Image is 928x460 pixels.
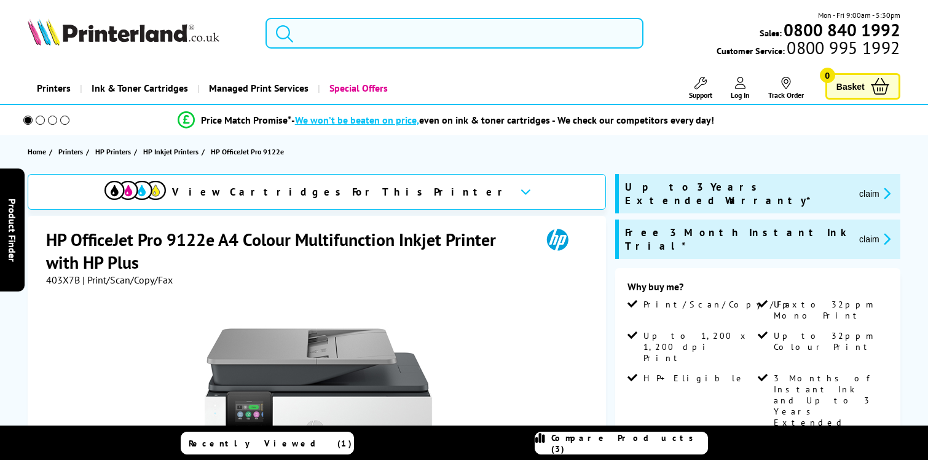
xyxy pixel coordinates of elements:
span: View Cartridges For This Printer [172,185,510,199]
span: Free 3 Month Instant Ink Trial* [625,226,849,253]
img: Printerland Logo [28,18,219,46]
span: Up to 1,200 x 1,200 dpi Print [643,330,755,363]
a: Ink & Toner Cartridges [80,73,197,104]
a: Special Offers [318,73,397,104]
span: HP Inkjet Printers [143,145,199,158]
span: Mon - Fri 9:00am - 5:30pm [818,9,900,21]
a: Printers [28,73,80,104]
a: HP OfficeJet Pro 9122e [211,145,287,158]
span: Ink & Toner Cartridges [92,73,188,104]
a: Recently Viewed (1) [181,432,354,454]
li: modal_Promise [6,109,885,131]
span: | Print/Scan/Copy/Fax [82,274,173,286]
img: HP [529,228,586,251]
span: Home [28,145,46,158]
a: Support [689,77,712,100]
a: Compare Products (3) [535,432,708,454]
span: Support [689,90,712,100]
span: We won’t be beaten on price, [295,114,419,126]
span: Up to 32ppm Colour Print [774,330,885,352]
a: Basket 0 [825,73,900,100]
h1: HP OfficeJet Pro 9122e A4 Colour Multifunction Inkjet Printer with HP Plus [46,228,529,274]
span: 0800 995 1992 [785,42,900,54]
div: Why buy me? [627,280,887,299]
div: - even on ink & toner cartridges - We check our competitors every day! [291,114,714,126]
span: 0 [820,68,835,83]
span: Print/Scan/Copy/Fax [643,299,801,310]
span: Recently Viewed (1) [189,438,352,449]
span: Up to 3 Years Extended Warranty* [625,180,849,207]
a: HP Printers [95,145,134,158]
span: Log In [731,90,750,100]
a: 0800 840 1992 [782,24,900,36]
span: HP+ Eligible [643,373,745,384]
span: Up to 32ppm Mono Print [774,299,885,321]
img: View Cartridges [104,181,166,200]
button: promo-description [855,232,894,246]
span: Printers [58,145,83,158]
button: promo-description [855,186,894,200]
span: Price Match Promise* [201,114,291,126]
a: Home [28,145,49,158]
span: HP Printers [95,145,131,158]
span: Customer Service: [717,42,900,57]
span: HP OfficeJet Pro 9122e [211,145,284,158]
span: Product Finder [6,199,18,262]
span: Basket [836,78,865,95]
span: 403X7B [46,274,80,286]
span: Sales: [760,27,782,39]
b: 0800 840 1992 [784,18,900,41]
a: Track Order [768,77,804,100]
a: Printerland Logo [28,18,250,48]
a: Printers [58,145,86,158]
a: Managed Print Services [197,73,318,104]
a: Log In [731,77,750,100]
span: Compare Products (3) [551,432,707,454]
a: HP Inkjet Printers [143,145,202,158]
